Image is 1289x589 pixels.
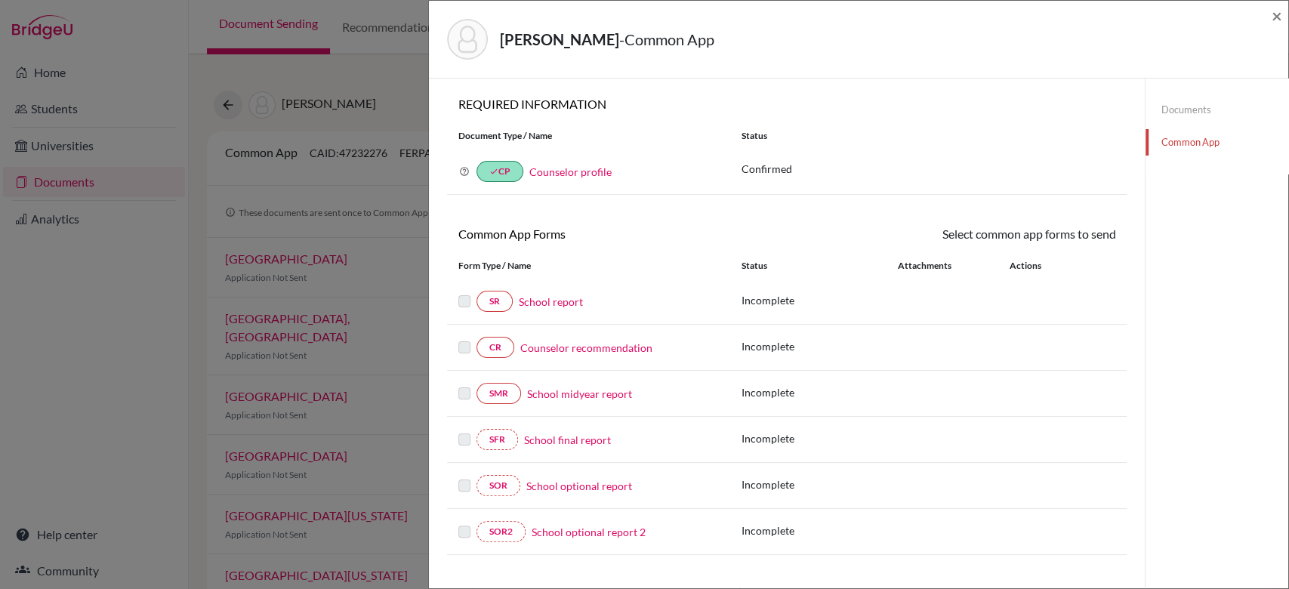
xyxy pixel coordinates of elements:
[730,129,1127,143] div: Status
[520,340,652,356] a: Counselor recommendation
[529,165,612,178] a: Counselor profile
[742,292,897,308] p: Incomplete
[742,523,897,538] p: Incomplete
[476,521,526,542] a: SOR2
[476,291,513,312] a: SR
[787,225,1127,243] div: Select common app forms to send
[991,259,1084,273] div: Actions
[897,259,991,273] div: Attachments
[476,429,518,450] a: SFR
[476,475,520,496] a: SOR
[447,227,787,241] h6: Common App Forms
[742,161,1115,177] p: Confirmed
[527,386,632,402] a: School midyear report
[447,97,1127,111] h6: REQUIRED INFORMATION
[619,30,714,48] span: - Common App
[742,338,897,354] p: Incomplete
[524,432,611,448] a: School final report
[447,129,730,143] div: Document Type / Name
[500,30,619,48] strong: [PERSON_NAME]
[447,259,730,273] div: Form Type / Name
[476,383,521,404] a: SMR
[476,337,514,358] a: CR
[742,430,897,446] p: Incomplete
[476,161,523,182] a: doneCP
[1272,7,1282,25] button: Close
[1146,97,1288,123] a: Documents
[1272,5,1282,26] span: ×
[742,476,897,492] p: Incomplete
[532,524,646,540] a: School optional report 2
[742,259,897,273] div: Status
[526,478,632,494] a: School optional report
[1146,129,1288,156] a: Common App
[519,294,583,310] a: School report
[742,384,897,400] p: Incomplete
[489,167,498,176] i: done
